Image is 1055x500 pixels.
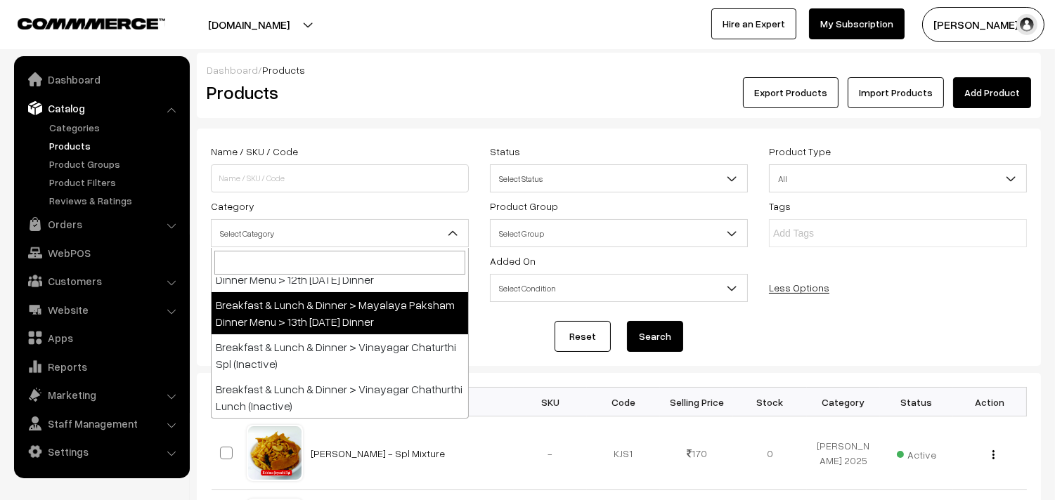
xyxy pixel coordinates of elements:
a: Hire an Expert [711,8,796,39]
span: Select Condition [491,276,747,301]
li: Breakfast & Lunch & Dinner > Vinayagar Chathurthi Lunch (Inactive) [212,376,468,419]
label: Product Group [490,199,558,213]
a: Apps [18,325,185,350]
th: Stock [733,388,806,416]
a: Dashboard [18,67,185,92]
button: Search [627,321,683,352]
label: Status [490,144,520,159]
th: Code [587,388,660,416]
img: Menu [992,450,995,459]
a: COMMMERCE [18,14,141,31]
span: Select Category [211,219,469,247]
h2: Products [207,81,467,103]
a: Import Products [848,77,944,108]
button: [DOMAIN_NAME] [159,7,339,42]
th: SKU [514,388,587,416]
input: Add Tags [773,226,896,241]
span: All [770,166,1026,191]
a: My Subscription [809,8,905,39]
a: Products [46,138,185,153]
li: Breakfast & Lunch & Dinner > Vinayagar Chaturthi Spl (Inactive) [212,334,468,376]
a: Dashboard [207,64,258,76]
span: Select Group [491,221,747,246]
a: Categories [46,120,185,135]
a: [PERSON_NAME] - Spl Mixture [311,447,446,459]
a: Product Filters [46,175,185,190]
label: Category [211,199,254,213]
span: Products [262,64,305,76]
a: Catalog [18,96,185,121]
span: Select Condition [490,274,748,302]
td: 170 [660,416,733,490]
a: Marketing [18,382,185,407]
a: Reset [555,321,611,352]
label: Added On [490,254,536,268]
td: - [514,416,587,490]
label: Product Type [769,144,831,159]
a: Reports [18,354,185,379]
a: Add Product [953,77,1031,108]
div: / [207,63,1031,77]
a: Reviews & Ratings [46,193,185,208]
span: Active [897,444,936,462]
li: Breakfast & Lunch & Dinner > Mayalaya Paksham Dinner Menu > 13th [DATE] Dinner [212,292,468,334]
img: COMMMERCE [18,18,165,29]
input: Name / SKU / Code [211,164,469,192]
span: Select Status [490,164,748,192]
th: Category [807,388,880,416]
a: Settings [18,439,185,464]
span: Select Group [490,219,748,247]
a: Orders [18,211,185,237]
a: Website [18,297,185,322]
span: Select Category [212,221,468,246]
label: Tags [769,199,791,213]
a: Less Options [769,282,829,294]
th: Selling Price [660,388,733,416]
a: Product Groups [46,157,185,171]
img: user [1016,14,1037,35]
a: WebPOS [18,240,185,265]
span: Select Status [491,166,747,191]
label: Name / SKU / Code [211,144,298,159]
a: Customers [18,268,185,294]
td: [PERSON_NAME] 2025 [807,416,880,490]
button: [PERSON_NAME] s… [922,7,1044,42]
td: KJS1 [587,416,660,490]
a: Staff Management [18,411,185,436]
span: All [769,164,1027,192]
td: 0 [733,416,806,490]
th: Action [953,388,1026,416]
button: Export Products [743,77,839,108]
th: Status [880,388,953,416]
